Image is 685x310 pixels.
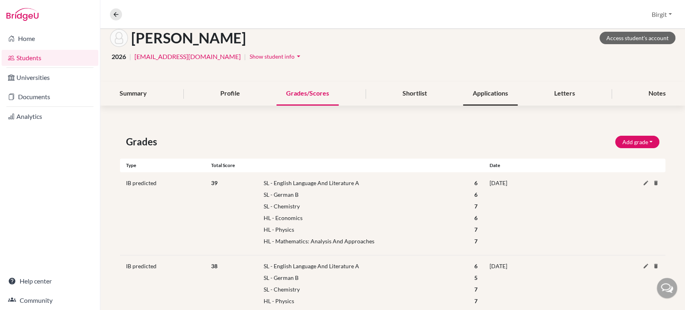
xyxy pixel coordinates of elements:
h1: [PERSON_NAME] [131,29,246,47]
div: 6 [468,262,484,270]
div: Type [120,162,211,169]
div: HL - Physics [258,225,468,234]
a: Community [2,292,98,308]
a: Students [2,50,98,66]
div: HL - Economics [258,214,468,222]
div: Grades/Scores [276,82,339,106]
a: Analytics [2,108,98,124]
span: Show student info [250,53,295,60]
div: SL - German B [258,273,468,282]
div: 7 [468,225,484,234]
div: [DATE] [484,179,620,249]
div: Notes [639,82,675,106]
div: 7 [468,202,484,210]
div: HL - Mathematics: Analysis And Approaches [258,237,468,245]
button: Show student infoarrow_drop_down [249,50,303,63]
div: Letters [545,82,585,106]
div: Shortlist [392,82,436,106]
i: arrow_drop_down [295,52,303,60]
div: Total score [211,162,484,169]
button: Birgit [648,7,675,22]
a: Universities [2,69,98,86]
div: 7 [468,237,484,245]
img: Siddhartha Suhas's avatar [110,29,128,47]
div: HL - Physics [258,297,468,305]
div: SL - Chemistry [258,285,468,294]
div: Date [484,162,620,169]
div: 5 [468,273,484,282]
div: SL - English Language And Literature A [258,262,468,270]
a: Documents [2,89,98,105]
div: 6 [468,190,484,199]
span: Grades [126,135,160,149]
div: 6 [468,214,484,222]
span: Help [18,6,35,13]
button: Add grade [615,136,659,148]
div: IB predicted [120,179,211,249]
div: Profile [211,82,250,106]
a: Home [2,31,98,47]
a: [EMAIL_ADDRESS][DOMAIN_NAME] [134,52,241,61]
span: 2026 [112,52,126,61]
div: Applications [463,82,518,106]
div: Summary [110,82,157,106]
div: 7 [468,285,484,294]
a: Access student's account [600,32,675,44]
div: 6 [468,179,484,187]
div: SL - German B [258,190,468,199]
div: 39 [205,179,252,249]
span: | [244,52,246,61]
div: SL - Chemistry [258,202,468,210]
a: Help center [2,273,98,289]
span: | [129,52,131,61]
img: Bridge-U [6,8,39,21]
div: SL - English Language And Literature A [258,179,468,187]
div: 7 [468,297,484,305]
